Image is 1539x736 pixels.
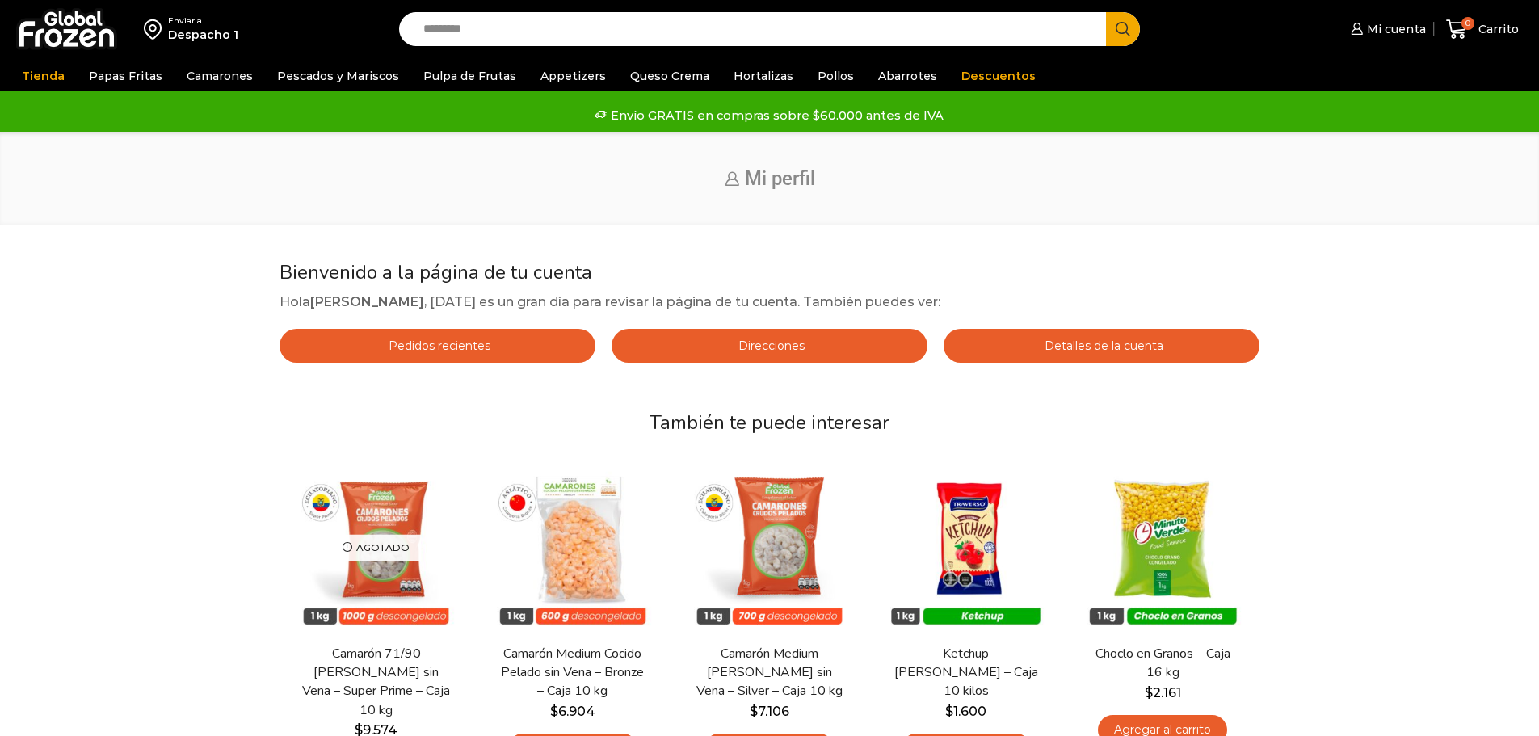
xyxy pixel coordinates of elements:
a: Queso Crema [622,61,717,91]
a: Detalles de la cuenta [944,329,1259,363]
button: Search button [1106,12,1140,46]
a: Pulpa de Frutas [415,61,524,91]
span: 0 [1461,17,1474,30]
a: Camarón Medium Cocido Pelado sin Vena – Bronze – Caja 10 kg [497,645,649,701]
a: Camarón 71/90 [PERSON_NAME] sin Vena – Super Prime – Caja 10 kg [300,645,452,720]
a: Direcciones [612,329,927,363]
a: Papas Fritas [81,61,170,91]
a: Appetizers [532,61,614,91]
a: 0 Carrito [1442,11,1523,48]
div: Despacho 1 [168,27,238,43]
span: Mi cuenta [1363,21,1426,37]
span: Bienvenido a la página de tu cuenta [280,259,592,285]
img: address-field-icon.svg [144,15,168,43]
span: $ [550,704,558,719]
span: Pedidos recientes [385,339,490,353]
div: Enviar a [168,15,238,27]
bdi: 6.904 [550,704,595,719]
p: Agotado [331,534,421,561]
span: También te puede interesar [650,410,889,435]
a: Choclo en Granos – Caja 16 kg [1087,645,1238,682]
span: Direcciones [734,339,805,353]
bdi: 7.106 [750,704,789,719]
a: Tienda [14,61,73,91]
a: Pollos [809,61,862,91]
span: $ [1145,685,1153,700]
a: Pedidos recientes [280,329,595,363]
span: Detalles de la cuenta [1041,339,1163,353]
strong: [PERSON_NAME] [310,294,424,309]
bdi: 1.600 [945,704,986,719]
span: Carrito [1474,21,1519,37]
a: Hortalizas [725,61,801,91]
p: Hola , [DATE] es un gran día para revisar la página de tu cuenta. También puedes ver: [280,292,1259,313]
a: Descuentos [953,61,1044,91]
span: $ [750,704,758,719]
a: Pescados y Mariscos [269,61,407,91]
a: Mi cuenta [1347,13,1426,45]
a: Camarón Medium [PERSON_NAME] sin Vena – Silver – Caja 10 kg [693,645,845,701]
a: Camarones [179,61,261,91]
a: Abarrotes [870,61,945,91]
span: $ [945,704,953,719]
a: Ketchup [PERSON_NAME] – Caja 10 kilos [889,645,1041,701]
span: Mi perfil [745,167,815,190]
bdi: 2.161 [1145,685,1181,700]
